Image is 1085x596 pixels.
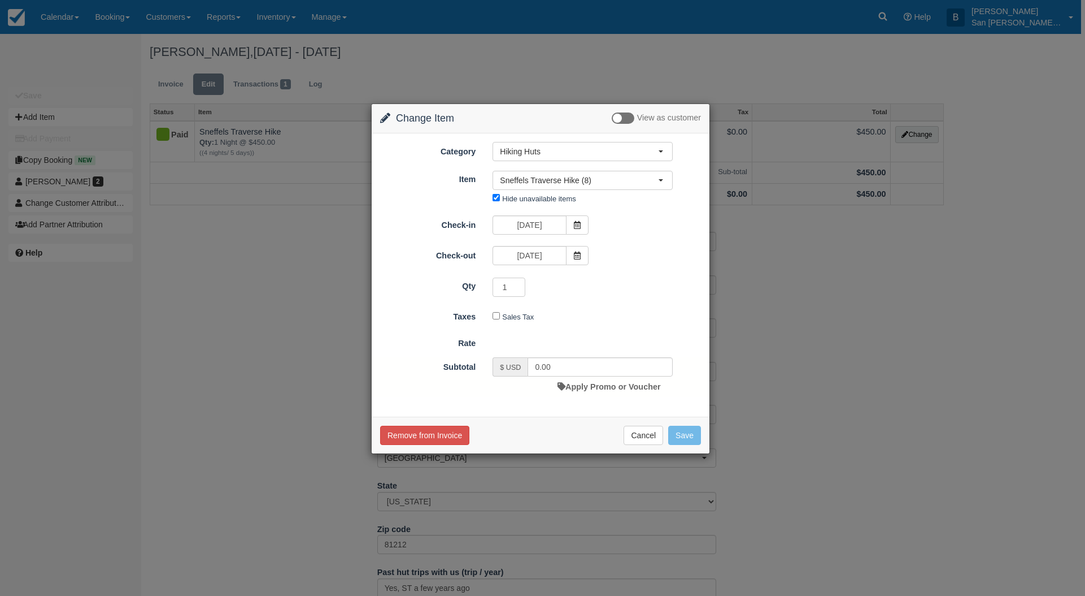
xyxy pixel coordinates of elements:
[493,278,525,297] input: Qty
[372,246,484,262] label: Check-out
[637,114,701,123] span: View as customer
[372,334,484,349] label: Rate
[372,277,484,292] label: Qty
[500,175,658,186] span: Sneffels Traverse Hike (8)
[380,426,469,445] button: Remove from Invoice
[502,195,576,203] label: Hide unavailable items
[372,357,484,373] label: Subtotal
[500,146,658,157] span: Hiking Huts
[372,142,484,158] label: Category
[396,113,454,124] span: Change Item
[502,313,534,321] label: Sales Tax
[668,426,701,445] button: Save
[557,382,660,391] a: Apply Promo or Voucher
[372,215,484,231] label: Check-in
[372,170,484,185] label: Item
[493,142,673,161] button: Hiking Huts
[493,171,673,190] button: Sneffels Traverse Hike (8)
[372,307,484,323] label: Taxes
[624,426,663,445] button: Cancel
[500,364,521,372] small: $ USD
